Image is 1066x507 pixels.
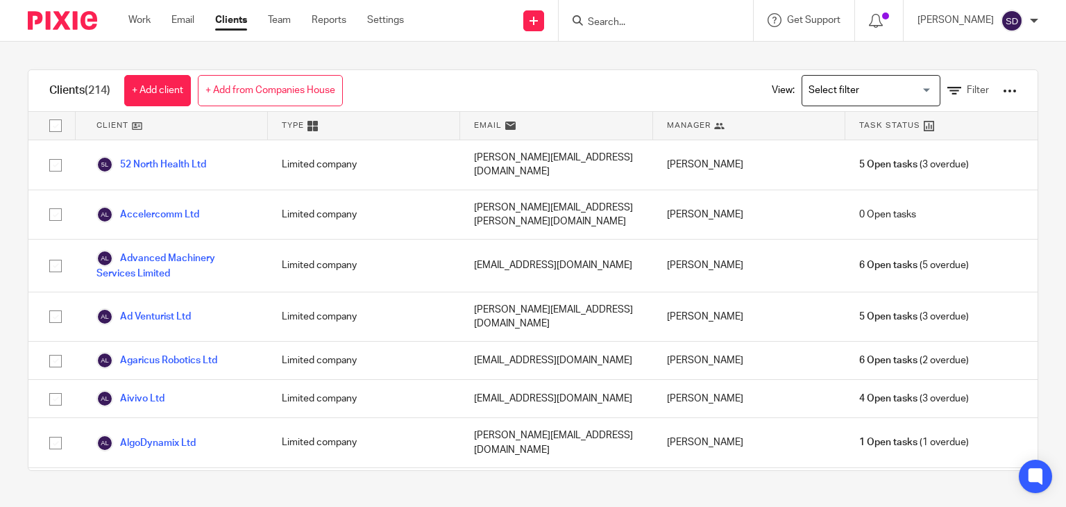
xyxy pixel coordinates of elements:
[96,308,191,325] a: Ad Venturist Ltd
[1001,10,1023,32] img: svg%3E
[268,140,460,190] div: Limited company
[460,190,652,240] div: [PERSON_NAME][EMAIL_ADDRESS][PERSON_NAME][DOMAIN_NAME]
[859,258,969,272] span: (5 overdue)
[96,119,128,131] span: Client
[96,156,206,173] a: 52 North Health Ltd
[96,206,199,223] a: Accelercomm Ltd
[268,190,460,240] div: Limited company
[96,435,196,451] a: AlgoDynamix Ltd
[312,13,346,27] a: Reports
[653,190,845,240] div: [PERSON_NAME]
[653,292,845,342] div: [PERSON_NAME]
[460,140,652,190] div: [PERSON_NAME][EMAIL_ADDRESS][DOMAIN_NAME]
[460,468,652,506] div: [EMAIL_ADDRESS][DOMAIN_NAME]
[96,352,217,369] a: Agaricus Robotics Ltd
[42,113,69,139] input: Select all
[460,240,652,291] div: [EMAIL_ADDRESS][DOMAIN_NAME]
[802,75,940,106] div: Search for option
[859,392,917,406] span: 4 Open tasks
[198,75,343,106] a: + Add from Companies House
[859,392,969,406] span: (3 overdue)
[460,418,652,467] div: [PERSON_NAME][EMAIL_ADDRESS][DOMAIN_NAME]
[653,380,845,417] div: [PERSON_NAME]
[128,13,151,27] a: Work
[268,240,460,291] div: Limited company
[171,13,194,27] a: Email
[460,380,652,417] div: [EMAIL_ADDRESS][DOMAIN_NAME]
[85,85,110,96] span: (214)
[460,292,652,342] div: [PERSON_NAME][EMAIL_ADDRESS][DOMAIN_NAME]
[859,435,917,449] span: 1 Open tasks
[474,119,502,131] span: Email
[859,310,917,324] span: 5 Open tasks
[96,435,113,451] img: svg%3E
[804,78,932,103] input: Search for option
[49,83,110,98] h1: Clients
[653,468,845,506] div: [PERSON_NAME]
[268,292,460,342] div: Limited company
[96,156,113,173] img: svg%3E
[96,352,113,369] img: svg%3E
[215,13,247,27] a: Clients
[586,17,711,29] input: Search
[859,310,969,324] span: (3 overdue)
[96,308,113,325] img: svg%3E
[28,11,97,30] img: Pixie
[460,342,652,379] div: [EMAIL_ADDRESS][DOMAIN_NAME]
[653,140,845,190] div: [PERSON_NAME]
[367,13,404,27] a: Settings
[787,15,840,25] span: Get Support
[859,435,969,449] span: (1 overdue)
[967,85,989,95] span: Filter
[859,158,969,172] span: (3 overdue)
[268,380,460,417] div: Limited company
[268,418,460,467] div: Limited company
[859,158,917,172] span: 5 Open tasks
[859,208,916,222] span: 0 Open tasks
[917,13,994,27] p: [PERSON_NAME]
[96,250,113,267] img: svg%3E
[124,75,191,106] a: + Add client
[859,258,917,272] span: 6 Open tasks
[667,119,711,131] span: Manager
[268,342,460,379] div: Limited company
[268,468,460,506] div: Limited company
[653,418,845,467] div: [PERSON_NAME]
[282,119,304,131] span: Type
[96,250,254,281] a: Advanced Machinery Services Limited
[96,206,113,223] img: svg%3E
[96,390,113,407] img: svg%3E
[268,13,291,27] a: Team
[653,342,845,379] div: [PERSON_NAME]
[859,354,917,367] span: 6 Open tasks
[859,119,920,131] span: Task Status
[96,390,164,407] a: Aivivo Ltd
[751,70,1017,111] div: View:
[653,240,845,291] div: [PERSON_NAME]
[859,354,969,367] span: (2 overdue)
